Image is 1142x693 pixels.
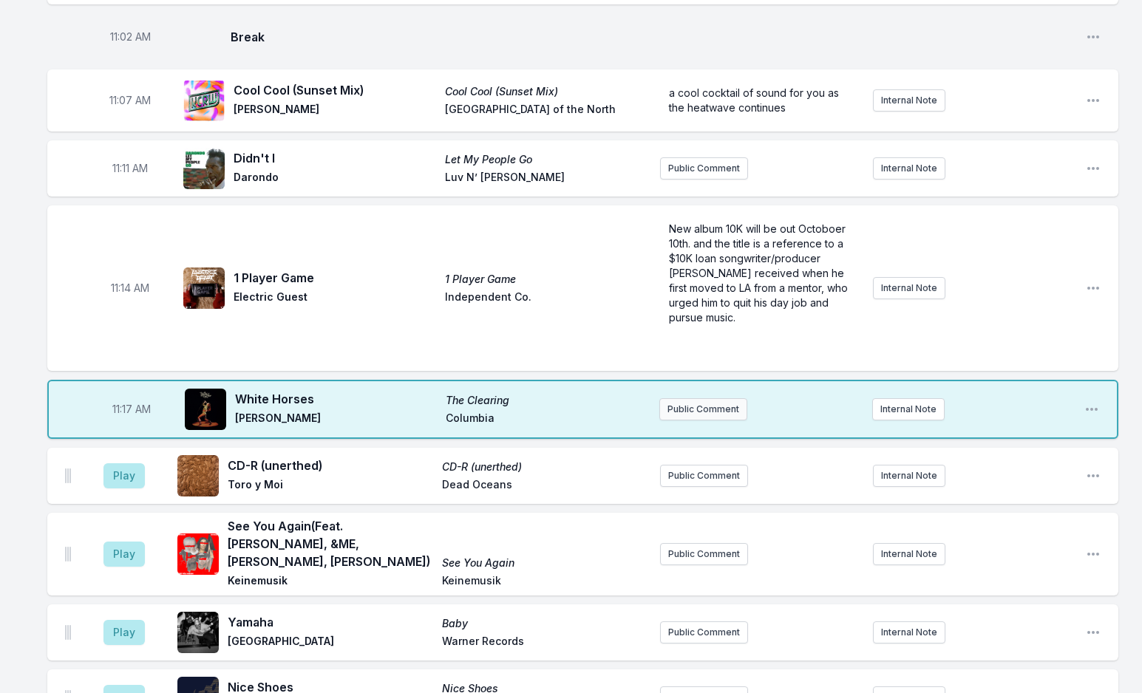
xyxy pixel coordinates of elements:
button: Internal Note [873,89,945,112]
button: Public Comment [660,543,748,565]
span: [PERSON_NAME] [235,411,437,429]
span: Break [231,28,1074,46]
span: Didn't I [234,149,436,167]
span: Darondo [234,170,436,188]
button: Open playlist item options [1086,281,1101,296]
img: 1 Player Game [183,267,225,309]
span: CD-R (unerthed) [228,457,433,474]
span: Timestamp [111,281,149,296]
span: [PERSON_NAME] [234,102,436,120]
span: CD-R (unerthed) [442,460,648,474]
span: Luv N’ [PERSON_NAME] [445,170,648,188]
button: Internal Note [873,157,945,180]
span: Warner Records [442,634,648,652]
span: Baby [442,616,648,631]
span: Columbia [446,411,648,429]
span: White Horses [235,390,437,408]
span: Independent Co. [445,290,648,307]
span: Cool Cool (Sunset Mix) [234,81,436,99]
button: Internal Note [873,543,945,565]
img: See You Again [177,533,219,575]
span: Timestamp [110,30,151,44]
img: Drag Handle [65,547,71,561]
span: Timestamp [112,402,151,417]
span: New album 10K will be out Octoboer 10th. and the title is a reference to a $10K loan songwriter/p... [669,222,851,324]
button: Internal Note [873,621,945,643]
button: Internal Note [872,398,945,420]
img: The Clearing [185,389,226,430]
span: Yamaha [228,613,433,631]
span: [GEOGRAPHIC_DATA] of the North [445,102,648,120]
button: Open playlist item options [1084,402,1099,417]
span: The Clearing [446,393,648,408]
button: Play [103,620,145,645]
span: a cool cocktail of sound for you as the heatwave continues [669,86,842,114]
span: See You Again [442,556,648,570]
img: Drag Handle [65,625,71,640]
button: Play [103,463,145,488]
img: Cool Cool (Sunset Mix) [183,80,225,121]
img: Baby [177,612,219,653]
span: Dead Oceans [442,477,648,495]
img: Let My People Go [183,148,225,189]
span: Electric Guest [234,290,436,307]
button: Open playlist item options [1086,93,1101,108]
button: Public Comment [660,157,748,180]
img: Drag Handle [65,468,71,483]
span: Let My People Go [445,152,648,167]
button: Public Comment [659,398,747,420]
button: Play [103,542,145,567]
span: 1 Player Game [234,269,436,287]
img: CD-R (unerthed) [177,455,219,496]
span: 1 Player Game [445,272,648,287]
span: Cool Cool (Sunset Mix) [445,84,648,99]
span: Toro y Moi [228,477,433,495]
span: Timestamp [109,93,151,108]
button: Open playlist item options [1086,468,1101,483]
button: Internal Note [873,465,945,487]
button: Open playlist item options [1086,625,1101,640]
span: Timestamp [112,161,148,176]
span: See You Again (Feat. [PERSON_NAME], &ME, [PERSON_NAME], [PERSON_NAME]) [228,517,433,570]
span: Keinemusik [228,573,433,591]
button: Internal Note [873,277,945,299]
button: Open playlist item options [1086,161,1101,176]
span: [GEOGRAPHIC_DATA] [228,634,433,652]
button: Public Comment [660,465,748,487]
button: Open playlist item options [1086,547,1101,561]
button: Public Comment [660,621,748,643]
span: Keinemusik [442,573,648,591]
button: Open playlist item options [1086,30,1101,44]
